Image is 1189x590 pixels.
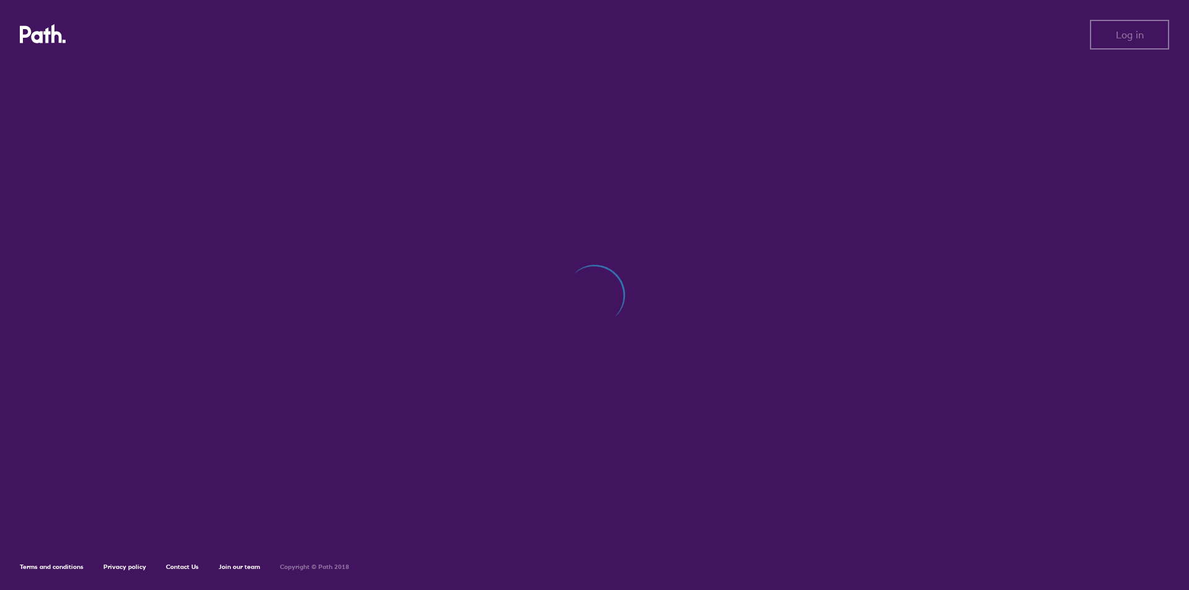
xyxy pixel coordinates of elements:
[166,563,199,571] a: Contact Us
[219,563,260,571] a: Join our team
[103,563,146,571] a: Privacy policy
[20,563,84,571] a: Terms and conditions
[280,563,349,571] h6: Copyright © Path 2018
[1090,20,1169,50] button: Log in
[1116,29,1144,40] span: Log in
